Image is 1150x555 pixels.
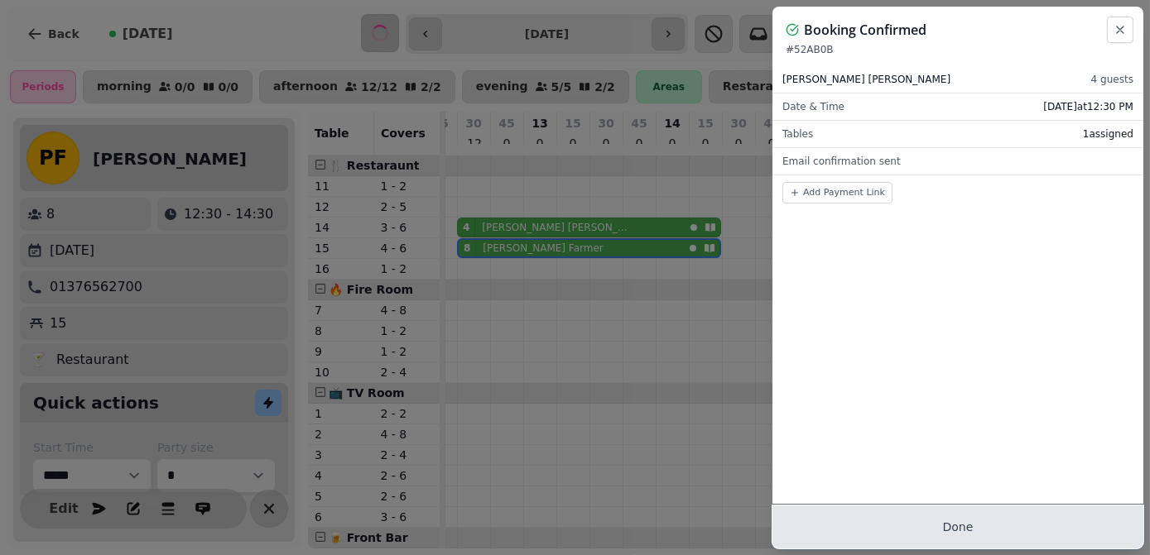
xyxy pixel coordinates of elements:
span: 4 guests [1091,73,1133,86]
span: 1 assigned [1083,127,1133,141]
span: [PERSON_NAME] [PERSON_NAME] [782,73,950,86]
button: Done [772,505,1143,548]
button: Add Payment Link [782,182,893,203]
span: Date & Time [782,100,844,113]
h2: Booking Confirmed [804,20,926,40]
span: Tables [782,127,813,141]
div: Email confirmation sent [772,148,1143,175]
p: # 52AB0B [786,43,1130,56]
span: [DATE] at 12:30 PM [1043,100,1133,113]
